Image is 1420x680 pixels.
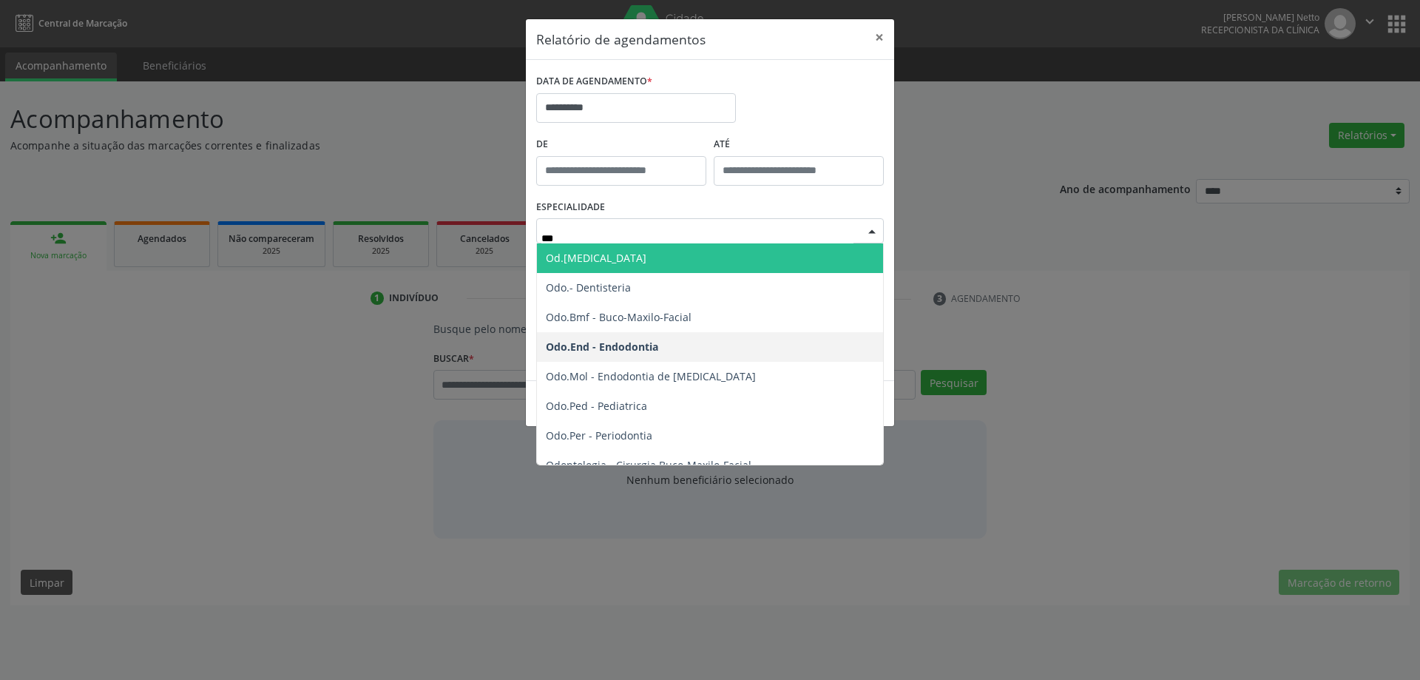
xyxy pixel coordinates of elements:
[546,280,631,294] span: Odo.- Dentisteria
[546,369,756,383] span: Odo.Mol - Endodontia de [MEDICAL_DATA]
[865,19,894,55] button: Close
[536,70,652,93] label: DATA DE AGENDAMENTO
[546,428,652,442] span: Odo.Per - Periodontia
[546,340,658,354] span: Odo.End - Endodontia
[546,399,647,413] span: Odo.Ped - Pediatrica
[546,458,751,472] span: Odontologia - Cirurgia Buco-Maxilo-Facial
[714,133,884,156] label: ATÉ
[536,30,706,49] h5: Relatório de agendamentos
[536,133,706,156] label: De
[536,196,605,219] label: ESPECIALIDADE
[546,310,692,324] span: Odo.Bmf - Buco-Maxilo-Facial
[546,251,646,265] span: Od.[MEDICAL_DATA]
